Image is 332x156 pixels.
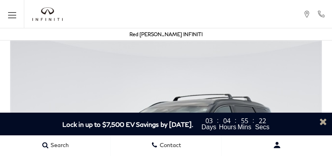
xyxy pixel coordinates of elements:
[217,118,219,124] span: :
[32,7,63,21] a: infiniti
[235,118,237,124] span: :
[219,118,235,124] span: 04
[219,124,235,130] span: Hours
[62,120,193,128] span: Lock in up to $7,500 EV Savings by [DATE].
[201,124,217,130] span: Days
[201,118,217,124] span: 03
[237,118,252,124] span: 55
[237,124,252,130] span: Mins
[318,117,328,126] a: Close
[158,142,181,149] span: Contact
[255,124,270,130] span: Secs
[252,118,255,124] span: :
[32,7,63,21] img: INFINITI
[49,142,69,149] span: Search
[222,135,332,155] button: Open user profile menu
[255,118,270,124] span: 22
[129,31,203,37] a: Red [PERSON_NAME] INFINITI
